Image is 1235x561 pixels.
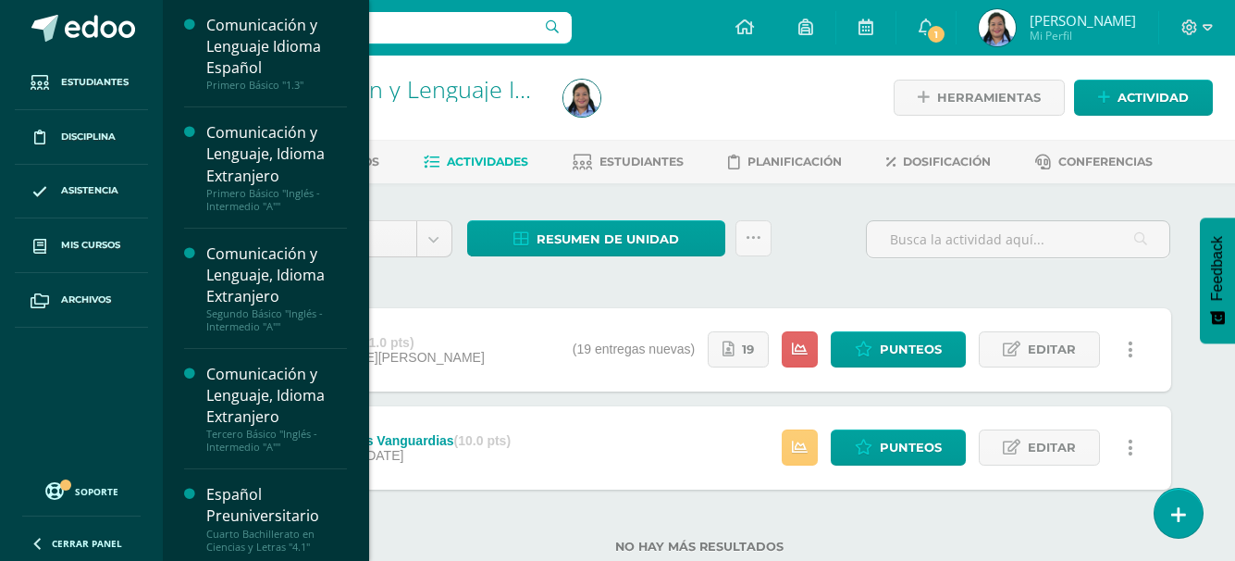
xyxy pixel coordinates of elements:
[228,540,1171,554] label: No hay más resultados
[233,73,670,105] a: Comunicación y Lenguaje Idioma Español
[1074,80,1213,116] a: Actividad
[599,155,684,168] span: Estudiantes
[1028,332,1076,367] span: Editar
[1030,28,1136,44] span: Mi Perfil
[175,12,572,44] input: Busca un usuario...
[206,15,347,92] a: Comunicación y Lenguaje Idioma EspañolPrimero Básico "1.3"
[926,24,946,44] span: 1
[363,448,403,463] span: [DATE]
[364,335,414,350] strong: (1.0 pts)
[15,110,148,165] a: Disciplina
[206,122,347,186] div: Comunicación y Lenguaje, Idioma Extranjero
[831,430,966,466] a: Punteos
[1200,218,1235,343] button: Feedback - Mostrar encuesta
[249,433,511,448] div: Modernismo Y otras Vanguardias
[61,130,116,144] span: Disciplina
[728,147,842,177] a: Planificación
[22,478,141,503] a: Soporte
[1118,81,1189,115] span: Actividad
[880,332,942,367] span: Punteos
[15,273,148,328] a: Archivos
[61,238,120,253] span: Mis cursos
[1209,236,1226,301] span: Feedback
[573,147,684,177] a: Estudiantes
[447,155,528,168] span: Actividades
[831,331,966,368] a: Punteos
[206,243,347,333] a: Comunicación y Lenguaje, Idioma ExtranjeroSegundo Básico "Inglés - Intermedio "A""
[424,147,528,177] a: Actividades
[206,122,347,212] a: Comunicación y Lenguaje, Idioma ExtranjeroPrimero Básico "Inglés - Intermedio "A""
[563,80,600,117] img: 7789f009e13315f724d5653bd3ad03c2.png
[537,222,679,256] span: Resumen de unidad
[206,364,347,428] div: Comunicación y Lenguaje, Idioma Extranjero
[206,364,347,454] a: Comunicación y Lenguaje, Idioma ExtranjeroTercero Básico "Inglés - Intermedio "A""
[61,75,129,90] span: Estudiantes
[206,187,347,213] div: Primero Básico "Inglés - Intermedio "A""
[1035,147,1153,177] a: Conferencias
[867,221,1169,257] input: Busca la actividad aquí...
[52,537,122,550] span: Cerrar panel
[903,155,991,168] span: Dosificación
[454,433,511,448] strong: (10.0 pts)
[979,9,1016,46] img: 7789f009e13315f724d5653bd3ad03c2.png
[61,183,118,198] span: Asistencia
[75,485,118,498] span: Soporte
[206,528,347,554] div: Cuarto Bachillerato en Ciencias y Letras "4.1"
[206,484,347,527] div: Español Preuniversitario
[206,15,347,79] div: Comunicación y Lenguaje Idioma Español
[1028,430,1076,465] span: Editar
[467,220,725,256] a: Resumen de unidad
[894,80,1065,116] a: Herramientas
[742,332,754,367] span: 19
[886,147,991,177] a: Dosificación
[206,307,347,333] div: Segundo Básico "Inglés - Intermedio "A""
[206,243,347,307] div: Comunicación y Lenguaje, Idioma Extranjero
[937,81,1041,115] span: Herramientas
[15,218,148,273] a: Mis cursos
[1030,11,1136,30] span: [PERSON_NAME]
[61,293,111,307] span: Archivos
[206,79,347,92] div: Primero Básico "1.3"
[206,428,347,454] div: Tercero Básico "Inglés - Intermedio "A""
[233,76,541,102] h1: Comunicación y Lenguaje Idioma Español
[1058,155,1153,168] span: Conferencias
[206,484,347,553] a: Español PreuniversitarioCuarto Bachillerato en Ciencias y Letras "4.1"
[15,165,148,219] a: Asistencia
[747,155,842,168] span: Planificación
[15,56,148,110] a: Estudiantes
[880,430,942,465] span: Punteos
[708,331,769,368] a: 19
[233,102,541,119] div: Primero Básico '1.3'
[338,350,485,365] span: [DATE][PERSON_NAME]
